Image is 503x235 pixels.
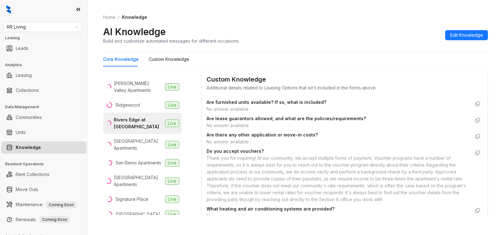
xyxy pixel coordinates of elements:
[114,80,163,94] div: [PERSON_NAME] Valley Apartments
[207,132,318,137] strong: Are there any other application or move-in costs?
[40,216,70,223] span: Coming Soon
[165,83,179,91] span: Live
[116,159,161,166] div: San Remo Apartments
[103,26,166,38] h2: AI Knowledge
[149,56,189,63] div: Custom Knowledge
[1,69,86,82] li: Leasing
[165,141,179,148] span: Live
[165,120,179,127] span: Live
[1,42,86,55] li: Leads
[207,155,470,203] div: Thank you for inquiring! At our community, we accept multiple forms of payment. Voucher programs ...
[16,168,49,181] a: Rent Collections
[5,35,88,41] h3: Leasing
[1,183,86,196] li: Move Outs
[116,102,140,109] div: Ridgewood
[207,75,483,84] div: Custom Knowledge
[16,183,38,196] a: Move Outs
[46,201,76,208] span: Coming Soon
[207,206,334,211] strong: What heating and air conditioning systems are provided?
[1,84,86,97] li: Collections
[450,32,483,39] span: Edit Knowledge
[16,126,26,139] a: Units
[16,42,28,55] a: Leads
[114,116,163,130] div: Rivers Edge at [GEOGRAPHIC_DATA]
[16,69,32,82] a: Leasing
[1,126,86,139] li: Units
[114,174,163,188] div: [GEOGRAPHIC_DATA] Apartments
[1,141,86,154] li: Knowledge
[7,22,78,32] span: RR Living
[207,106,470,113] div: No answer available
[118,14,119,21] li: /
[5,104,88,110] h3: Data Management
[445,30,488,40] button: Edit Knowledge
[165,101,179,109] span: Live
[114,138,163,152] div: [GEOGRAPHIC_DATA] Apartments
[1,111,86,124] li: Communities
[1,213,86,226] li: Renewals
[16,111,42,124] a: Communities
[116,211,160,218] div: [GEOGRAPHIC_DATA]
[207,122,470,129] div: No answer available
[207,116,366,121] strong: Are lease guarantors allowed, and what are the policies/requirements?
[1,168,86,181] li: Rent Collections
[165,211,179,218] span: Live
[103,56,139,63] div: Core Knowledge
[207,148,264,154] strong: Do you accept vouchers?
[116,196,148,203] div: Signature Place
[165,195,179,203] span: Live
[165,177,179,185] span: Live
[165,159,179,167] span: Live
[6,5,11,14] img: logo
[16,84,39,97] a: Collections
[103,38,240,44] div: Build and customize automated messages for different occasions.
[207,212,470,219] div: No answer available
[5,161,88,167] h3: Resident Operations
[102,14,117,21] a: Home
[16,141,41,154] a: Knowledge
[16,213,70,226] a: RenewalsComing Soon
[207,138,470,145] div: No answer available
[122,14,147,20] span: Knowledge
[5,62,88,68] h3: Analytics
[1,198,86,211] li: Maintenance
[207,84,483,91] div: Additional details related to Leasing Options that isn't included in the forms above.
[207,99,326,105] strong: Are furnished units available? If so, what is included?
